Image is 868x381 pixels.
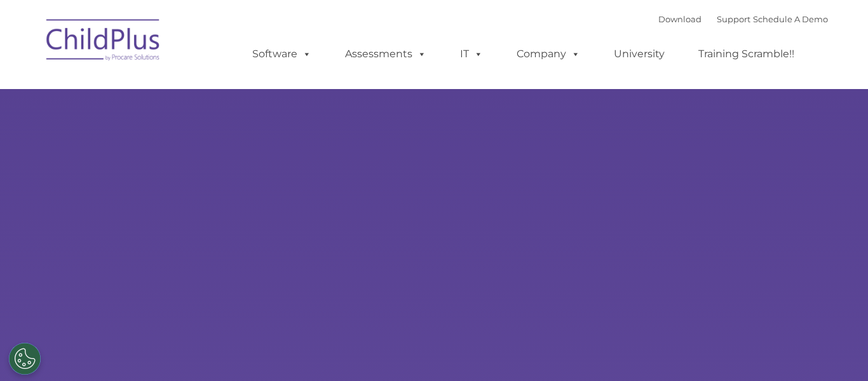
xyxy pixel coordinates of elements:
a: University [601,41,677,67]
a: Schedule A Demo [753,14,828,24]
img: ChildPlus by Procare Solutions [40,10,167,74]
a: Company [504,41,593,67]
a: Download [658,14,702,24]
a: Support [717,14,750,24]
a: Software [240,41,324,67]
a: Training Scramble!! [686,41,807,67]
button: Cookies Settings [9,343,41,375]
a: IT [447,41,496,67]
a: Assessments [332,41,439,67]
font: | [658,14,828,24]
